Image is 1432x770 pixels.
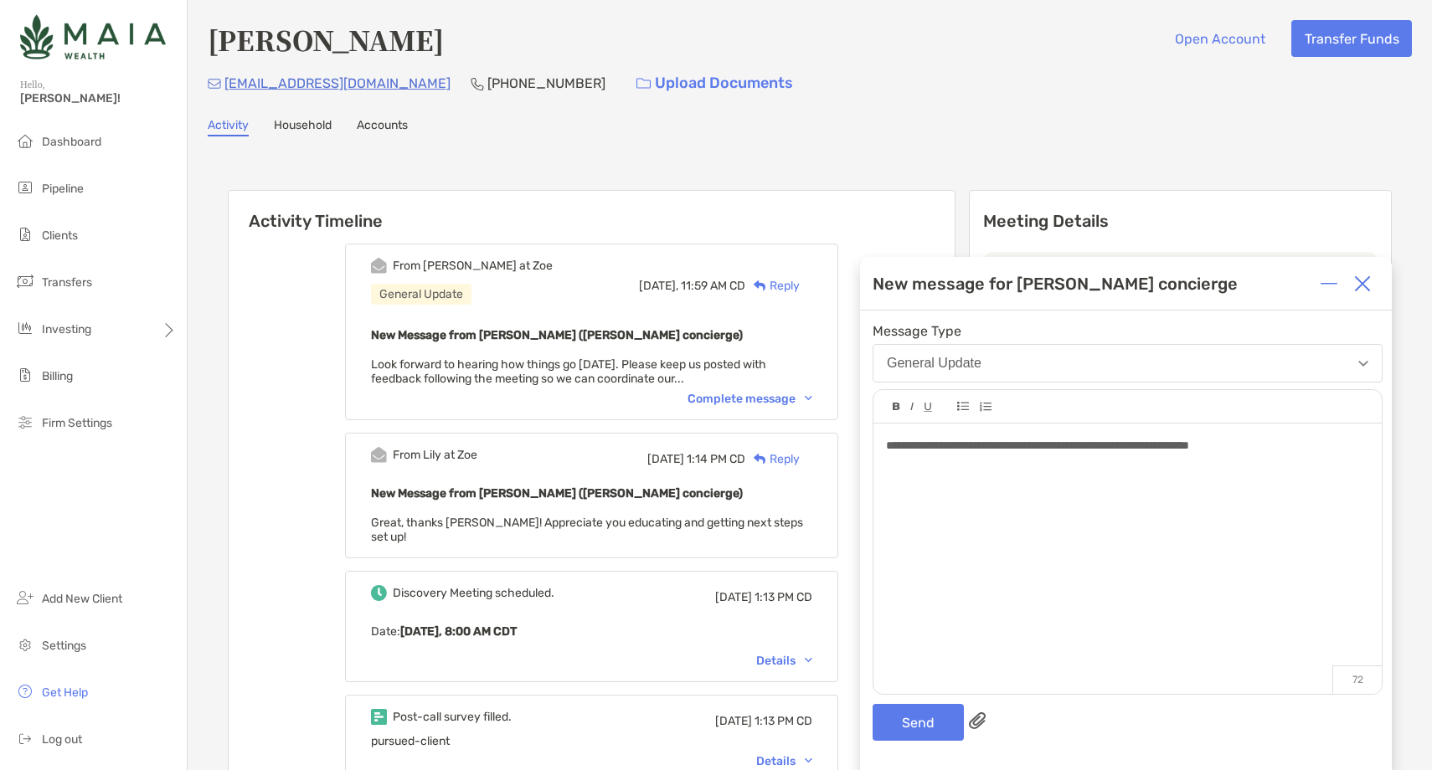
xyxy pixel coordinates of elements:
[42,322,91,336] span: Investing
[873,704,964,741] button: Send
[371,709,387,725] img: Event icon
[715,590,752,604] span: [DATE]
[754,454,766,465] img: Reply icon
[42,135,101,149] span: Dashboard
[15,588,35,608] img: add_new_client icon
[873,344,1383,382] button: General Update
[208,79,221,89] img: Email Icon
[208,20,444,59] h4: [PERSON_NAME]
[715,714,752,728] span: [DATE]
[42,228,78,243] span: Clients
[745,277,800,295] div: Reply
[42,182,84,196] span: Pipeline
[208,118,249,136] a: Activity
[873,274,1238,294] div: New message for [PERSON_NAME] concierge
[754,280,766,291] img: Reply icon
[42,416,112,430] span: Firm Settings
[20,7,166,67] img: Zoe Logo
[983,211,1378,232] p: Meeting Details
[15,681,35,701] img: get-help icon
[371,516,803,544] span: Great, thanks [PERSON_NAME]! Appreciate you educating and getting next steps set up!
[371,621,812,642] p: Date :
[805,758,812,763] img: Chevron icon
[15,224,35,244] img: clients icon
[357,118,408,136] a: Accounts
[1291,20,1412,57] button: Transfer Funds
[371,284,471,305] div: General Update
[15,177,35,198] img: pipeline icon
[371,585,387,601] img: Event icon
[15,365,35,385] img: billing icon
[393,710,512,724] div: Post-call survey filled.
[15,728,35,748] img: logout icon
[393,586,554,600] div: Discovery Meeting scheduled.
[393,259,553,273] div: From [PERSON_NAME] at Zoe
[756,754,812,768] div: Details
[639,279,678,293] span: [DATE],
[756,654,812,668] div: Details
[647,452,684,466] span: [DATE]
[957,402,969,411] img: Editor control icon
[15,131,35,151] img: dashboard icon
[42,639,86,653] span: Settings
[42,592,122,606] span: Add New Client
[969,712,986,729] img: paperclip attachments
[471,77,484,90] img: Phone Icon
[681,279,745,293] span: 11:59 AM CD
[893,403,900,411] img: Editor control icon
[755,590,812,604] span: 1:13 PM CD
[15,412,35,432] img: firm-settings icon
[979,402,992,412] img: Editor control icon
[1354,275,1371,292] img: Close
[805,396,812,401] img: Chevron icon
[1358,361,1368,367] img: Open dropdown arrow
[745,450,800,468] div: Reply
[626,65,804,101] a: Upload Documents
[924,403,932,412] img: Editor control icon
[371,328,743,342] b: New Message from [PERSON_NAME] ([PERSON_NAME] concierge)
[229,191,955,231] h6: Activity Timeline
[873,323,1383,339] span: Message Type
[42,369,73,383] span: Billing
[42,275,92,290] span: Transfers
[1321,275,1337,292] img: Expand or collapse
[393,448,477,462] div: From Lily at Zoe
[1162,20,1278,57] button: Open Account
[688,392,812,406] div: Complete message
[371,486,743,501] b: New Message from [PERSON_NAME] ([PERSON_NAME] concierge)
[371,447,387,463] img: Event icon
[15,271,35,291] img: transfers icon
[15,634,35,654] img: settings icon
[274,118,332,136] a: Household
[224,73,451,94] p: [EMAIL_ADDRESS][DOMAIN_NAME]
[910,403,914,411] img: Editor control icon
[400,624,517,639] b: [DATE], 8:00 AM CDT
[42,685,88,700] span: Get Help
[887,356,981,371] div: General Update
[371,258,387,274] img: Event icon
[487,73,605,94] p: [PHONE_NUMBER]
[687,452,745,466] span: 1:14 PM CD
[1332,665,1382,694] p: 72
[371,734,450,748] span: pursued-client
[755,714,812,728] span: 1:13 PM CD
[371,357,766,386] span: Look forward to hearing how things go [DATE]. Please keep us posted with feedback following the m...
[636,78,651,90] img: button icon
[42,732,82,747] span: Log out
[805,658,812,663] img: Chevron icon
[20,91,177,105] span: [PERSON_NAME]!
[15,318,35,338] img: investing icon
